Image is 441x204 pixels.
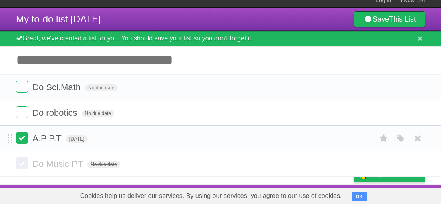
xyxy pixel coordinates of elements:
[354,11,425,27] a: SaveThis List
[375,187,425,202] a: Suggest a feature
[389,15,416,23] b: This List
[85,84,117,91] span: No due date
[16,14,101,24] span: My to-do list [DATE]
[344,187,364,202] a: Privacy
[16,81,28,93] label: Done
[32,82,83,92] span: Do Sci,Math
[87,161,120,168] span: No due date
[16,106,28,118] label: Done
[376,132,391,145] label: Star task
[16,132,28,144] label: Done
[32,133,64,143] span: A.P P.T
[32,108,79,118] span: Do robotics
[32,159,85,169] span: Do Music PT
[66,135,88,143] span: [DATE]
[16,157,28,169] label: Done
[82,110,114,117] span: No due date
[72,188,350,204] span: Cookies help us deliver our services. By using our services, you agree to our use of cookies.
[248,187,264,202] a: About
[274,187,306,202] a: Developers
[352,192,367,201] button: OK
[371,168,421,182] span: Buy me a coffee
[316,187,334,202] a: Terms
